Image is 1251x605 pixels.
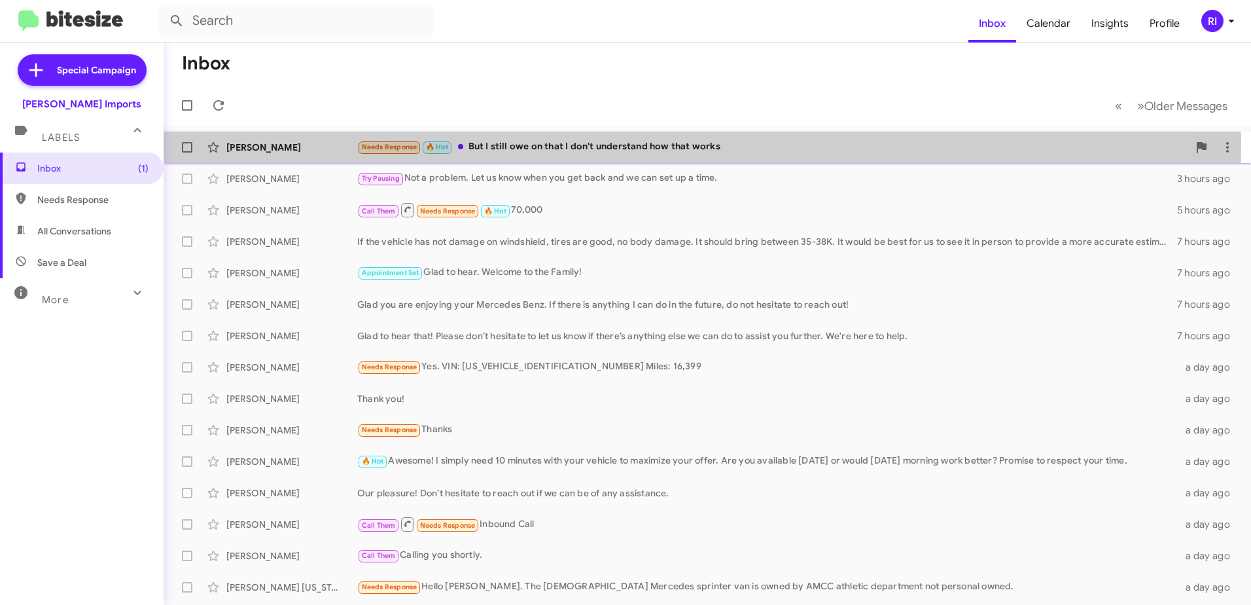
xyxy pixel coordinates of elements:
span: 🔥 Hot [362,457,384,466]
div: [PERSON_NAME] [226,141,357,154]
div: Yes. VIN: [US_VEHICLE_IDENTIFICATION_NUMBER] Miles: 16,399 [357,359,1178,375]
span: Appointment Set [362,268,419,277]
button: Next [1129,92,1235,119]
div: [PERSON_NAME] [226,172,357,185]
div: 7 hours ago [1177,298,1241,311]
button: RI [1190,10,1237,32]
div: a day ago [1178,518,1241,531]
div: [PERSON_NAME] [226,266,357,280]
div: a day ago [1178,581,1241,594]
div: a day ago [1178,455,1241,468]
div: [PERSON_NAME] [226,455,357,468]
div: a day ago [1178,361,1241,374]
span: Call Them [362,521,396,530]
div: [PERSON_NAME] [226,424,357,437]
span: Older Messages [1144,99,1227,113]
div: Hello [PERSON_NAME]. The [DEMOGRAPHIC_DATA] Mercedes sprinter van is owned by AMCC athletic depar... [357,579,1178,595]
a: Insights [1081,5,1139,43]
div: [PERSON_NAME] [226,329,357,342]
div: 3 hours ago [1177,172,1241,185]
div: [PERSON_NAME] [226,392,357,405]
div: Thanks [357,422,1178,437]
div: 7 hours ago [1177,266,1241,280]
span: » [1137,98,1144,114]
div: 7 hours ago [1177,329,1241,342]
span: More [42,294,69,306]
span: Needs Response [37,193,149,206]
span: Needs Response [362,426,417,434]
span: Needs Response [420,207,476,215]
a: Calendar [1016,5,1081,43]
div: Glad to hear. Welcome to the Family! [357,265,1177,280]
div: Glad to hear that! Please don’t hesitate to let us know if there’s anything else we can do to ass... [357,329,1177,342]
input: Search [158,5,433,37]
div: But I still owe on that I don't understand how that works [357,139,1188,155]
span: Labels [42,132,80,143]
div: a day ago [1178,392,1241,405]
button: Previous [1107,92,1130,119]
span: Inbox [37,162,149,175]
div: 70,000 [357,202,1177,218]
div: Glad you are enjoying your Mercedes Benz. If there is anything I can do in the future, do not hes... [357,298,1177,311]
div: [PERSON_NAME] [226,235,357,248]
div: [PERSON_NAME] [226,549,357,562]
a: Special Campaign [18,54,147,86]
div: [PERSON_NAME] [226,486,357,500]
div: [PERSON_NAME] [226,298,357,311]
h1: Inbox [182,53,230,74]
div: a day ago [1178,549,1241,562]
span: Call Them [362,207,396,215]
span: All Conversations [37,225,111,238]
div: Not a problem. Let us know when you get back and we can set up a time. [357,171,1177,186]
a: Inbox [968,5,1016,43]
div: [PERSON_NAME] Imports [22,98,141,111]
span: Needs Response [362,583,417,591]
span: Needs Response [362,363,417,371]
div: Thank you! [357,392,1178,405]
span: Save a Deal [37,256,86,269]
div: [PERSON_NAME] [226,518,357,531]
div: Inbound Call [357,516,1178,532]
span: 🔥 Hot [484,207,506,215]
span: Needs Response [420,521,476,530]
span: « [1115,98,1122,114]
span: 🔥 Hot [426,143,448,151]
a: Profile [1139,5,1190,43]
span: (1) [138,162,149,175]
span: Call Them [362,551,396,560]
div: [PERSON_NAME] [US_STATE] [GEOGRAPHIC_DATA] [GEOGRAPHIC_DATA] [226,581,357,594]
div: 5 hours ago [1177,204,1241,217]
div: a day ago [1178,424,1241,437]
span: Needs Response [362,143,417,151]
div: Awesome! I simply need 10 minutes with your vehicle to maximize your offer. Are you available [DA... [357,454,1178,469]
div: [PERSON_NAME] [226,361,357,374]
div: If the vehicle has not damage on windshield, tires are good, no body damage. It should bring betw... [357,235,1177,248]
div: a day ago [1178,486,1241,500]
div: 7 hours ago [1177,235,1241,248]
div: RI [1201,10,1224,32]
div: [PERSON_NAME] [226,204,357,217]
span: Special Campaign [57,64,136,77]
div: Our pleasure! Don’t hesitate to reach out if we can be of any assistance. [357,486,1178,500]
span: Try Pausing [362,174,400,183]
nav: Page navigation example [1108,92,1235,119]
div: Calling you shortly. [357,548,1178,563]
